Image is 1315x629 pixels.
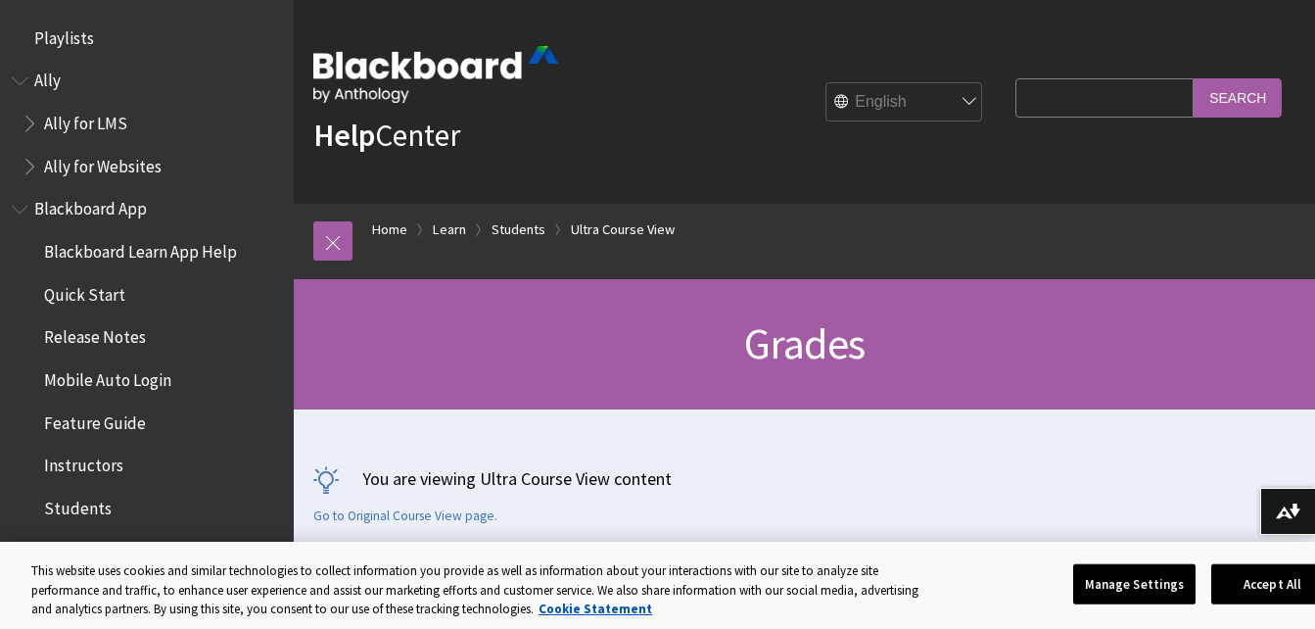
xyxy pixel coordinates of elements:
a: Go to Original Course View page. [313,508,497,525]
a: HelpCenter [313,116,460,155]
input: Search [1194,78,1282,117]
span: Students [44,492,112,518]
a: More information about your privacy, opens in a new tab [539,601,652,617]
span: Release Notes [44,321,146,348]
span: Quick Start [44,278,125,305]
span: Grades [744,316,865,370]
button: Manage Settings [1073,563,1196,605]
nav: Book outline for Anthology Ally Help [12,65,282,183]
span: Instructors [44,450,123,476]
a: Ultra Course View [571,218,675,242]
div: This website uses cookies and similar technologies to collect information you provide as well as ... [31,561,920,619]
span: Feature Guide [44,407,146,433]
span: Mobile Auto Login [44,363,171,390]
nav: Book outline for Playlists [12,22,282,55]
a: Home [372,218,407,242]
a: Students [492,218,545,242]
span: Ally for LMS [44,107,127,133]
p: You are viewing Ultra Course View content [313,466,1295,491]
span: Activity Stream [44,535,154,561]
strong: Help [313,116,375,155]
span: Blackboard App [34,193,147,219]
span: Ally for Websites [44,150,162,176]
span: Ally [34,65,61,91]
select: Site Language Selector [826,83,983,122]
img: Blackboard by Anthology [313,46,558,103]
a: Learn [433,218,466,242]
span: Blackboard Learn App Help [44,235,237,262]
span: Playlists [34,22,94,48]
